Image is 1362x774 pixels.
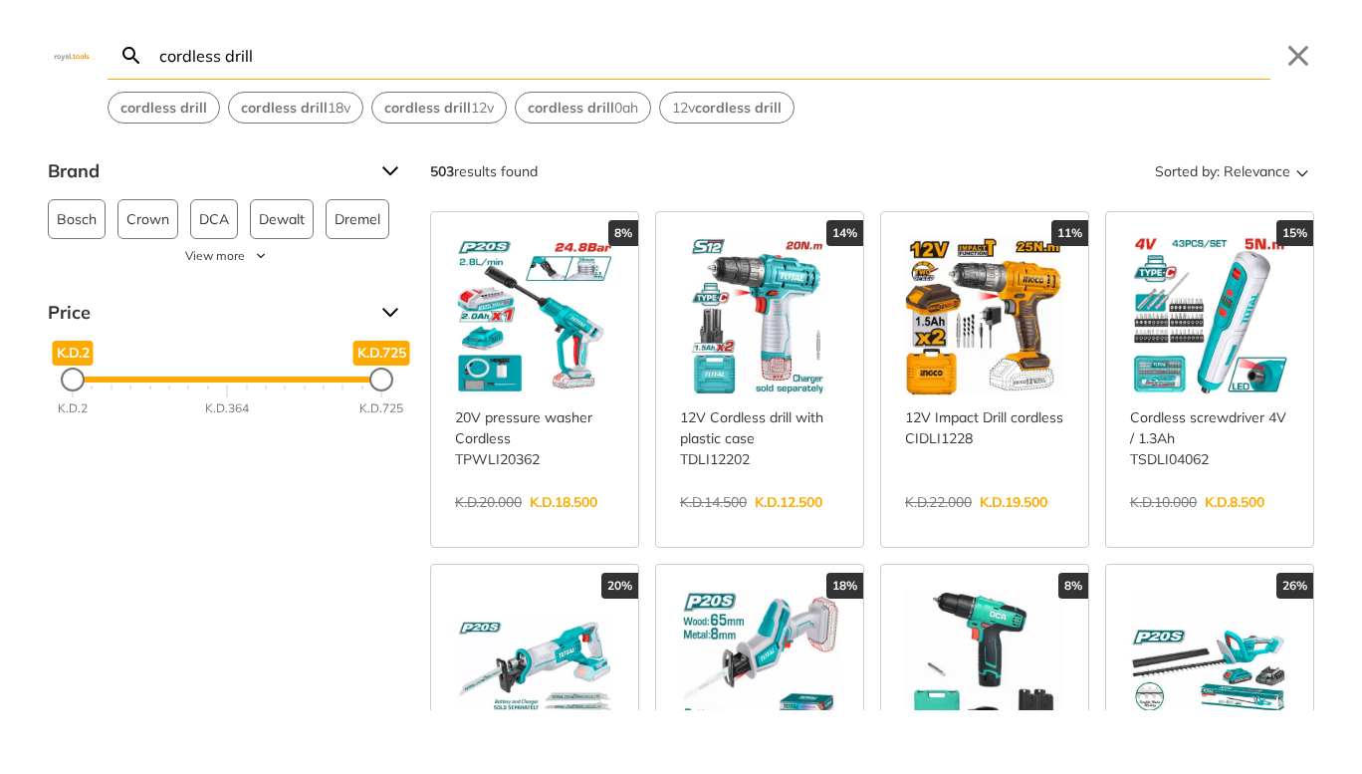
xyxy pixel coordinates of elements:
span: Crown [126,200,169,238]
svg: Search [119,44,143,68]
button: Select suggestion: cordless drill 18v [229,93,362,123]
span: 18v [241,98,350,119]
button: Sorted by:Relevance Sort [1151,155,1314,187]
span: 12v [384,98,494,119]
span: Brand [48,155,366,187]
button: Dremel [326,199,389,239]
div: Suggestion: cordless drill [108,92,220,124]
svg: Sort [1290,159,1314,183]
div: 8% [608,220,638,246]
span: 12v [672,98,782,119]
input: Search… [155,32,1270,79]
div: 11% [1051,220,1088,246]
span: Dewalt [259,200,305,238]
button: View more [48,247,406,265]
button: Dewalt [250,199,314,239]
strong: cordless drill [384,99,471,117]
div: Suggestion: cordless drill 0ah [515,92,651,124]
div: 8% [1058,573,1088,599]
div: Maximum Price [369,368,393,391]
span: Price [48,297,366,329]
div: 20% [601,573,638,599]
div: Suggestion: cordless drill 18v [228,92,363,124]
div: 26% [1276,573,1313,599]
span: View more [185,247,245,265]
div: results found [430,155,538,187]
span: Dremel [335,200,380,238]
div: 18% [826,573,863,599]
div: K.D.2 [58,399,88,417]
button: Bosch [48,199,106,239]
strong: cordless drill [528,99,614,117]
button: DCA [190,199,238,239]
img: Close [48,51,96,60]
button: Close [1282,40,1314,72]
span: Relevance [1224,155,1290,187]
div: K.D.364 [205,399,249,417]
button: Select suggestion: cordless drill 0ah [516,93,650,123]
button: Select suggestion: cordless drill 12v [372,93,506,123]
span: 0ah [528,98,638,119]
strong: cordless drill [241,99,328,117]
div: Minimum Price [61,368,85,391]
span: DCA [199,200,229,238]
button: Select suggestion: 12v cordless drill [660,93,794,123]
div: Suggestion: cordless drill 12v [371,92,507,124]
div: 14% [826,220,863,246]
div: K.D.725 [359,399,403,417]
strong: 503 [430,162,454,180]
strong: cordless drill [695,99,782,117]
button: Crown [117,199,178,239]
strong: cordless drill [120,99,207,117]
button: Select suggestion: cordless drill [109,93,219,123]
div: Suggestion: 12v cordless drill [659,92,794,124]
span: Bosch [57,200,97,238]
div: 15% [1276,220,1313,246]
